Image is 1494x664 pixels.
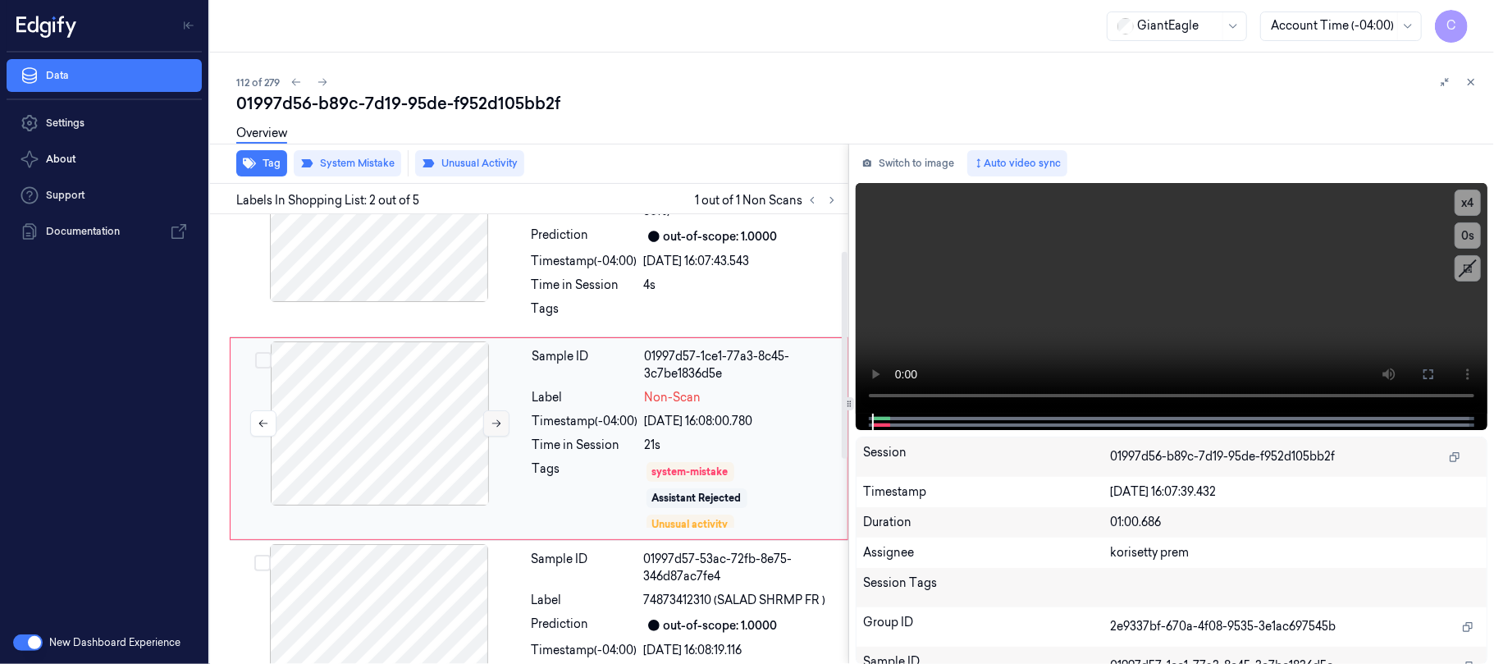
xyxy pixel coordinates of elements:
div: Timestamp (-04:00) [532,642,637,659]
div: [DATE] 16:07:39.432 [1110,483,1480,501]
div: Group ID [863,614,1110,640]
a: Support [7,179,202,212]
button: About [7,143,202,176]
div: Timestamp (-04:00) [532,413,638,430]
button: Toggle Navigation [176,12,202,39]
button: x4 [1455,190,1481,216]
div: 01:00.686 [1110,514,1480,531]
div: Assistant Rejected [652,491,742,506]
button: Unusual Activity [415,150,524,176]
a: Documentation [7,215,202,248]
div: Session Tags [863,575,1110,601]
button: Select row [254,555,271,571]
button: Switch to image [856,150,961,176]
div: out-of-scope: 1.0000 [664,617,778,634]
a: Overview [236,125,287,144]
button: System Mistake [294,150,401,176]
div: [DATE] 16:07:43.543 [644,253,838,270]
div: Session [863,444,1110,470]
div: Sample ID [532,348,638,382]
div: Unusual activity [652,517,729,532]
div: Timestamp [863,483,1110,501]
div: [DATE] 16:08:19.116 [644,642,838,659]
button: Auto video sync [967,150,1067,176]
span: 112 of 279 [236,76,280,89]
a: Data [7,59,202,92]
div: 21s [645,437,838,454]
span: 01997d56-b89c-7d19-95de-f952d105bb2f [1110,448,1335,465]
span: 74873412310 (SALAD SHRMP FR ) [644,592,826,609]
span: 2e9337bf-670a-4f08-9535-3e1ac697545b [1110,618,1336,635]
button: C [1435,10,1468,43]
div: 01997d57-53ac-72fb-8e75-346d87ac7fe4 [644,551,838,585]
button: Tag [236,150,287,176]
div: system-mistake [652,465,729,479]
div: Duration [863,514,1110,531]
button: Select row [255,352,272,369]
span: 1 out of 1 Non Scans [695,190,842,210]
div: Time in Session [532,437,638,454]
a: Settings [7,107,202,140]
div: korisetty prem [1110,544,1480,561]
div: Sample ID [532,551,637,585]
div: Label [532,592,637,609]
div: 01997d56-b89c-7d19-95de-f952d105bb2f [236,92,1481,115]
div: 4s [644,277,838,294]
div: Prediction [532,227,637,246]
span: Labels In Shopping List: 2 out of 5 [236,192,419,209]
button: 0s [1455,222,1481,249]
div: Prediction [532,616,637,635]
div: Tags [532,300,637,327]
div: Time in Session [532,277,637,294]
div: 01997d57-1ce1-77a3-8c45-3c7be1836d5e [645,348,838,382]
div: [DATE] 16:08:00.780 [645,413,838,430]
div: Tags [532,460,638,529]
div: Assignee [863,544,1110,561]
span: Non-Scan [645,389,701,406]
div: Timestamp (-04:00) [532,253,637,270]
div: out-of-scope: 1.0000 [664,228,778,245]
div: Label [532,389,638,406]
